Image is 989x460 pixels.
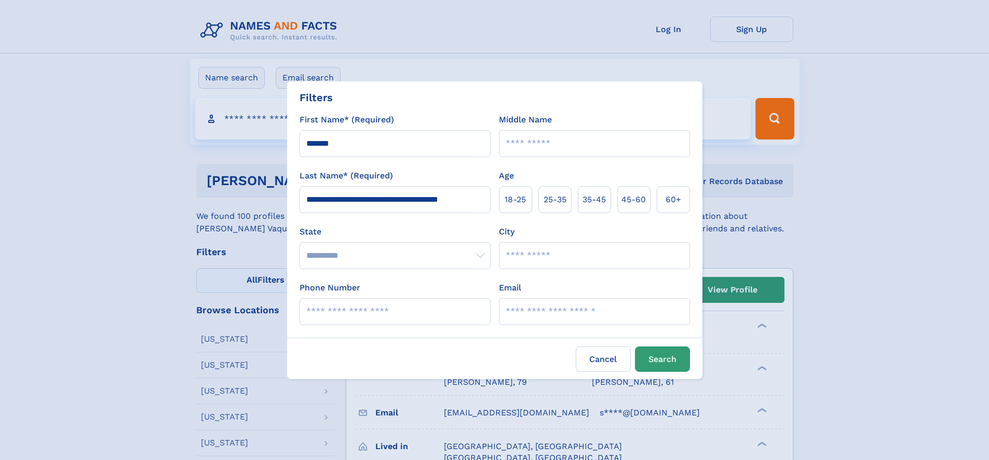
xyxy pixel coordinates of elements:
[666,193,681,206] span: 60+
[499,170,514,182] label: Age
[300,114,394,126] label: First Name* (Required)
[635,346,690,372] button: Search
[300,226,491,238] label: State
[499,226,514,238] label: City
[499,114,552,126] label: Middle Name
[576,346,631,372] label: Cancel
[499,282,521,294] label: Email
[544,193,566,206] span: 25‑35
[300,90,333,105] div: Filters
[621,193,646,206] span: 45‑60
[582,193,606,206] span: 35‑45
[505,193,526,206] span: 18‑25
[300,282,360,294] label: Phone Number
[300,170,393,182] label: Last Name* (Required)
